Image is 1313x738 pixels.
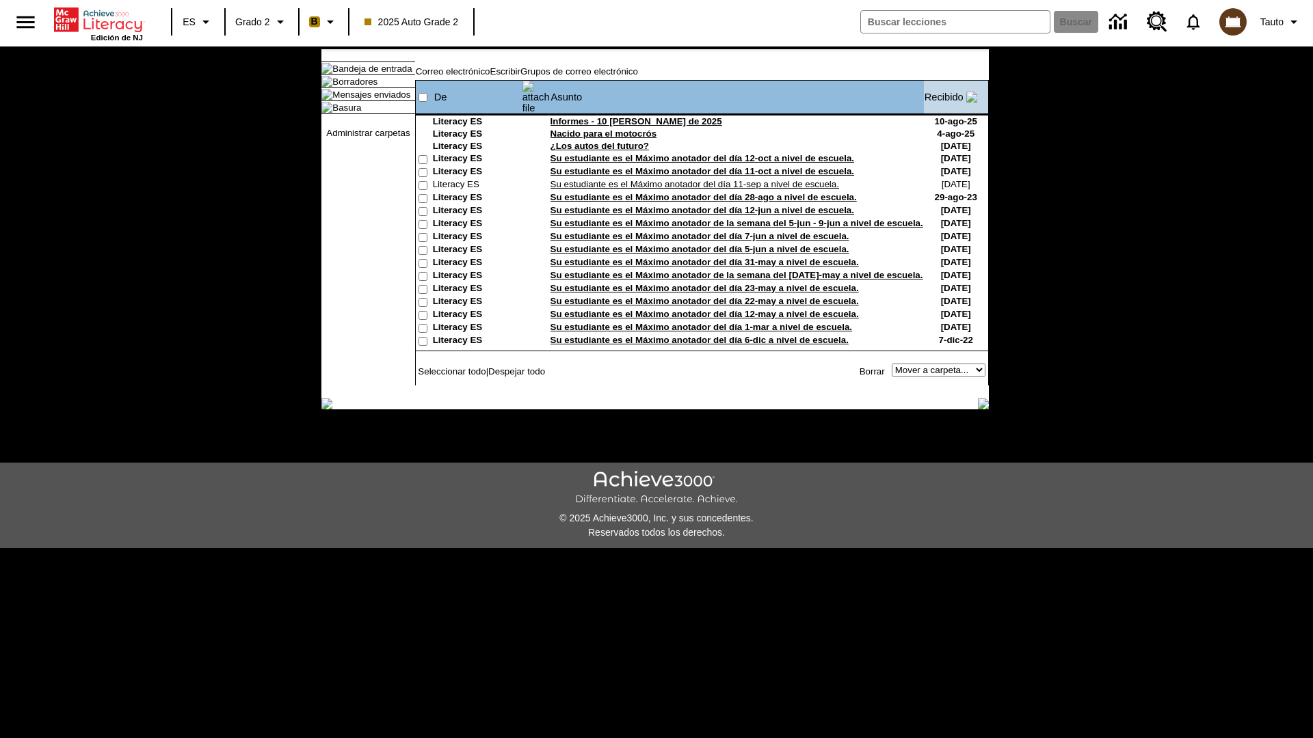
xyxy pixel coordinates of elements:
a: Asunto [551,92,583,102]
td: Literacy ES [433,192,522,205]
a: Notificaciones [1176,4,1211,40]
nobr: [DATE] [941,231,971,241]
td: Literacy ES [433,231,522,244]
a: Recibido [925,92,964,102]
button: Grado: Grado 2, Elige un grado [230,10,294,34]
td: Literacy ES [433,296,522,309]
a: Nacido para el motocrós [551,128,657,139]
a: Su estudiante es el Máximo anotador del día 12-may a nivel de escuela. [551,309,859,319]
img: folder_icon.gif [321,76,332,87]
a: Informes - 10 [PERSON_NAME] de 2025 [551,116,722,126]
a: Escribir [490,66,520,77]
a: Mensajes enviados [332,90,410,100]
nobr: 10-ago-25 [935,116,977,126]
nobr: [DATE] [941,322,971,332]
a: Centro de información [1101,3,1139,41]
td: Literacy ES [433,166,522,179]
a: Su estudiante es el Máximo anotador del día 31-may a nivel de escuela. [551,257,859,267]
td: Literacy ES [433,244,522,257]
a: Centro de recursos, Se abrirá en una pestaña nueva. [1139,3,1176,40]
button: Boost El color de la clase es anaranjado claro. Cambiar el color de la clase. [304,10,344,34]
a: Borrar [860,366,885,377]
a: Su estudiante es el Máximo anotador del día 22-may a nivel de escuela. [551,296,859,306]
div: Portada [54,5,143,42]
nobr: 7-dic-22 [939,335,973,345]
span: Grado 2 [235,15,270,29]
a: Despejar todo [488,366,545,377]
span: ES [183,15,196,29]
img: folder_icon.gif [321,102,332,113]
td: Literacy ES [433,116,522,128]
img: attach file [522,81,550,113]
nobr: [DATE] [941,153,971,163]
nobr: [DATE] [941,309,971,319]
a: Borradores [332,77,377,87]
td: Literacy ES [433,283,522,296]
button: Escoja un nuevo avatar [1211,4,1255,40]
td: Literacy ES [433,179,522,192]
a: De [434,92,447,102]
button: Abrir el menú lateral [5,2,46,42]
nobr: 29-ago-23 [935,192,977,202]
img: arrow_down.gif [966,92,977,102]
nobr: [DATE] [941,244,971,254]
a: Grupos de correo electrónico [520,66,638,77]
a: Su estudiante es el Máximo anotador del día 6-dic a nivel de escuela. [551,335,849,345]
img: Achieve3000 Differentiate Accelerate Achieve [575,471,738,506]
a: Su estudiante es el Máximo anotador del día 28-ago a nivel de escuela. [551,192,857,202]
td: Literacy ES [433,257,522,270]
nobr: [DATE] [941,205,971,215]
input: Buscar campo [861,11,1050,33]
nobr: [DATE] [941,296,971,306]
a: ¿Los autos del futuro? [551,141,649,151]
a: Bandeja de entrada [332,64,412,74]
nobr: [DATE] [941,283,971,293]
img: folder_icon_pick.gif [321,63,332,74]
nobr: 4-ago-25 [937,128,974,139]
td: Literacy ES [433,270,522,283]
button: Perfil/Configuración [1255,10,1308,34]
a: Seleccionar todo [418,366,486,377]
img: table_footer_left.gif [321,398,332,409]
span: Tauto [1260,15,1284,29]
span: B [311,13,318,30]
nobr: [DATE] [941,218,971,228]
td: Literacy ES [433,335,522,348]
a: Basura [332,102,361,113]
a: Su estudiante es el Máximo anotador de la semana del [DATE]-may a nivel de escuela. [551,270,923,280]
a: Su estudiante es el Máximo anotador del día 11-sep a nivel de escuela. [551,179,839,189]
span: 2025 Auto Grade 2 [364,15,459,29]
a: Correo electrónico [416,66,490,77]
img: folder_icon.gif [321,89,332,100]
td: Literacy ES [433,322,522,335]
td: Literacy ES [433,309,522,322]
span: Edición de NJ [91,33,143,42]
a: Su estudiante es el Máximo anotador del día 1-mar a nivel de escuela. [551,322,852,332]
td: Literacy ES [433,218,522,231]
a: Su estudiante es el Máximo anotador del día 23-may a nivel de escuela. [551,283,859,293]
button: Lenguaje: ES, Selecciona un idioma [176,10,220,34]
a: Su estudiante es el Máximo anotador del día 11-oct a nivel de escuela. [551,166,854,176]
a: Su estudiante es el Máximo anotador de la semana del 5-jun - 9-jun a nivel de escuela. [551,218,923,228]
td: Literacy ES [433,141,522,153]
a: Su estudiante es el Máximo anotador del día 5-jun a nivel de escuela. [551,244,849,254]
a: Su estudiante es el Máximo anotador del día 7-jun a nivel de escuela. [551,231,849,241]
img: avatar image [1219,8,1247,36]
nobr: [DATE] [941,270,971,280]
img: table_footer_right.gif [978,398,989,409]
nobr: [DATE] [941,257,971,267]
td: Literacy ES [433,153,522,166]
td: Literacy ES [433,128,522,141]
a: Administrar carpetas [326,128,410,138]
td: Literacy ES [433,205,522,218]
nobr: [DATE] [941,166,971,176]
a: Su estudiante es el Máximo anotador del día 12-oct a nivel de escuela. [551,153,854,163]
a: Su estudiante es el Máximo anotador del día 12-jun a nivel de escuela. [551,205,854,215]
td: | [416,364,583,379]
nobr: [DATE] [942,179,970,189]
nobr: [DATE] [941,141,971,151]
